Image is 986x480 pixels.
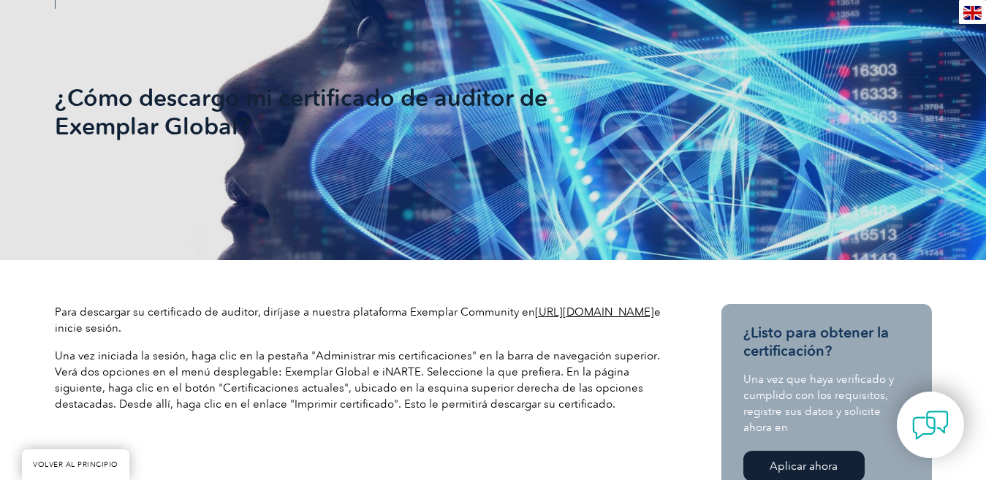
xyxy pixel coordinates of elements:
[55,83,547,140] font: ¿Cómo descargo mi certificado de auditor de Exemplar Global?
[743,373,894,434] font: Una vez que haya verificado y cumplido con los requisitos, registre sus datos y solicite ahora en
[535,305,654,319] a: [URL][DOMAIN_NAME]
[22,449,129,480] a: VOLVER AL PRINCIPIO
[33,460,118,469] font: VOLVER AL PRINCIPIO
[963,6,982,20] img: en
[770,460,838,473] font: Aplicar ahora
[743,324,889,359] font: ¿Listo para obtener la certificación?
[55,305,535,319] font: Para descargar su certificado de auditor, diríjase a nuestra plataforma Exemplar Community en
[912,407,949,443] img: contact-chat.png
[55,349,659,411] font: Una vez iniciada la sesión, haga clic en la pestaña "Administrar mis certificaciones" en la barra...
